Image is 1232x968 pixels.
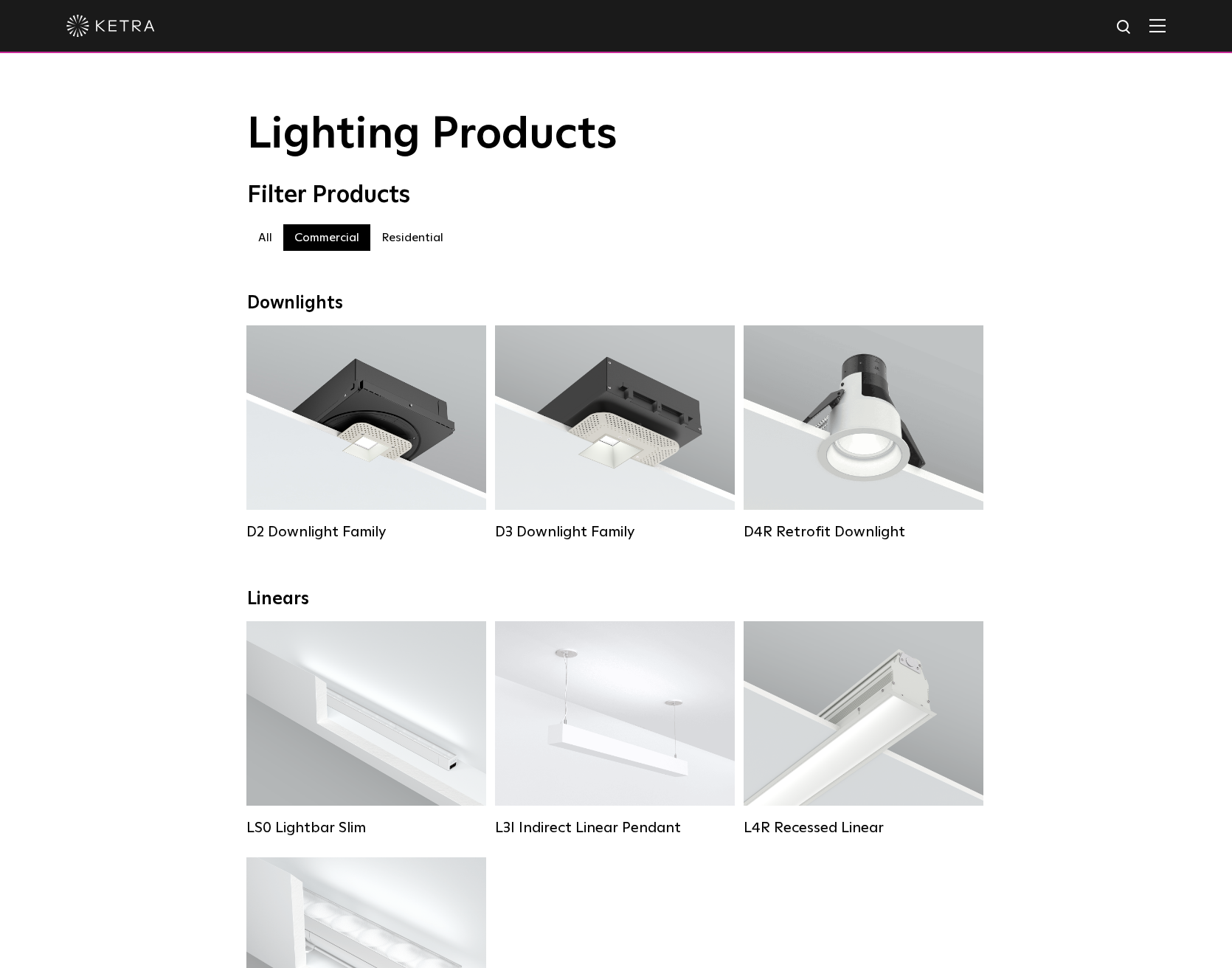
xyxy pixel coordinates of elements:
a: D4R Retrofit Downlight Lumen Output:800Colors:White / BlackBeam Angles:15° / 25° / 40° / 60°Watta... [744,325,983,539]
a: D3 Downlight Family Lumen Output:700 / 900 / 1100Colors:White / Black / Silver / Bronze / Paintab... [495,325,735,539]
div: L3I Indirect Linear Pendant [495,819,735,837]
a: L4R Recessed Linear Lumen Output:400 / 600 / 800 / 1000Colors:White / BlackControl:Lutron Clear C... [744,621,983,835]
span: Lighting Products [247,113,617,157]
div: Linears [247,589,985,610]
label: Commercial [283,224,370,251]
label: Residential [370,224,454,251]
a: L3I Indirect Linear Pendant Lumen Output:400 / 600 / 800 / 1000Housing Colors:White / BlackContro... [495,621,735,835]
div: D3 Downlight Family [495,523,735,541]
div: D4R Retrofit Downlight [744,523,983,541]
div: D2 Downlight Family [246,523,486,541]
div: LS0 Lightbar Slim [246,819,486,837]
div: L4R Recessed Linear [744,819,983,837]
a: LS0 Lightbar Slim Lumen Output:200 / 350Colors:White / BlackControl:X96 Controller [246,621,486,835]
a: D2 Downlight Family Lumen Output:1200Colors:White / Black / Gloss Black / Silver / Bronze / Silve... [246,325,486,539]
div: Downlights [247,293,985,314]
div: Filter Products [247,181,985,210]
img: search icon [1115,18,1134,37]
img: Hamburger%20Nav.svg [1149,18,1166,32]
img: ketra-logo-2019-white [66,15,155,37]
label: All [247,224,283,251]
